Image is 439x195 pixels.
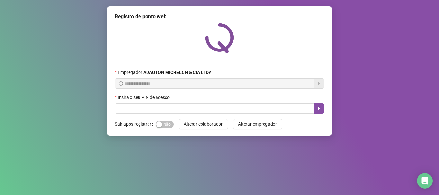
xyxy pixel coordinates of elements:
img: QRPoint [205,23,234,53]
label: Insira o seu PIN de acesso [115,94,174,101]
span: Alterar empregador [238,120,277,128]
div: Open Intercom Messenger [417,173,433,189]
strong: ADAUTON MICHELON & CIA LTDA [143,70,211,75]
span: Empregador : [118,69,211,76]
span: caret-right [317,106,322,111]
button: Alterar colaborador [179,119,228,129]
button: Alterar empregador [233,119,282,129]
label: Sair após registrar [115,119,156,129]
span: info-circle [119,81,123,86]
span: Alterar colaborador [184,120,223,128]
div: Registro de ponto web [115,13,324,21]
